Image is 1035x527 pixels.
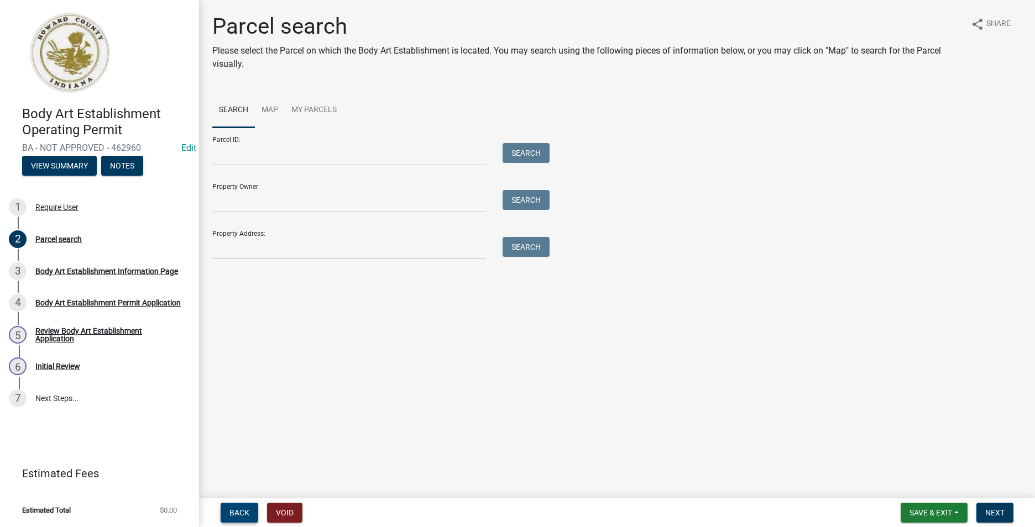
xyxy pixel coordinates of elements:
button: Next [976,503,1013,523]
div: Review Body Art Establishment Application [35,327,181,342]
div: 4 [9,294,27,312]
wm-modal-confirm: Edit Application Number [181,143,196,153]
button: Save & Exit [901,503,968,523]
h4: Body Art Establishment Operating Permit [22,106,190,138]
button: Void [267,503,302,523]
a: Map [255,93,285,128]
button: shareShare [962,13,1020,35]
wm-modal-confirm: Summary [22,162,97,171]
div: Body Art Establishment Information Page [35,267,178,275]
span: BA - NOT APPROVED - 462960 [22,143,177,153]
div: Require User [35,203,79,211]
button: Search [503,143,550,163]
div: 7 [9,389,27,407]
div: 2 [9,230,27,248]
p: Please select the Parcel on which the Body Art Establishment is located. You may search using the... [212,44,961,71]
span: $0.00 [160,507,177,514]
button: Back [221,503,258,523]
span: Next [985,508,1005,517]
img: Howard County, Indiana [22,12,117,94]
a: Edit [181,143,196,153]
a: Search [212,93,255,128]
div: 3 [9,262,27,280]
i: share [971,18,984,31]
button: Notes [101,156,143,176]
div: 1 [9,198,27,216]
wm-modal-confirm: Notes [101,162,143,171]
button: Search [503,237,550,257]
a: Estimated Fees [9,462,181,484]
span: Back [229,508,249,517]
span: Save & Exit [909,508,952,517]
button: Search [503,190,550,210]
div: Body Art Establishment Permit Application [35,299,181,307]
button: View Summary [22,156,97,176]
div: Parcel search [35,235,82,243]
span: Estimated Total [22,507,71,514]
h1: Parcel search [212,13,961,40]
div: 6 [9,357,27,375]
span: Share [986,18,1011,31]
div: Initial Review [35,362,80,370]
div: 5 [9,326,27,344]
a: My Parcels [285,93,343,128]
